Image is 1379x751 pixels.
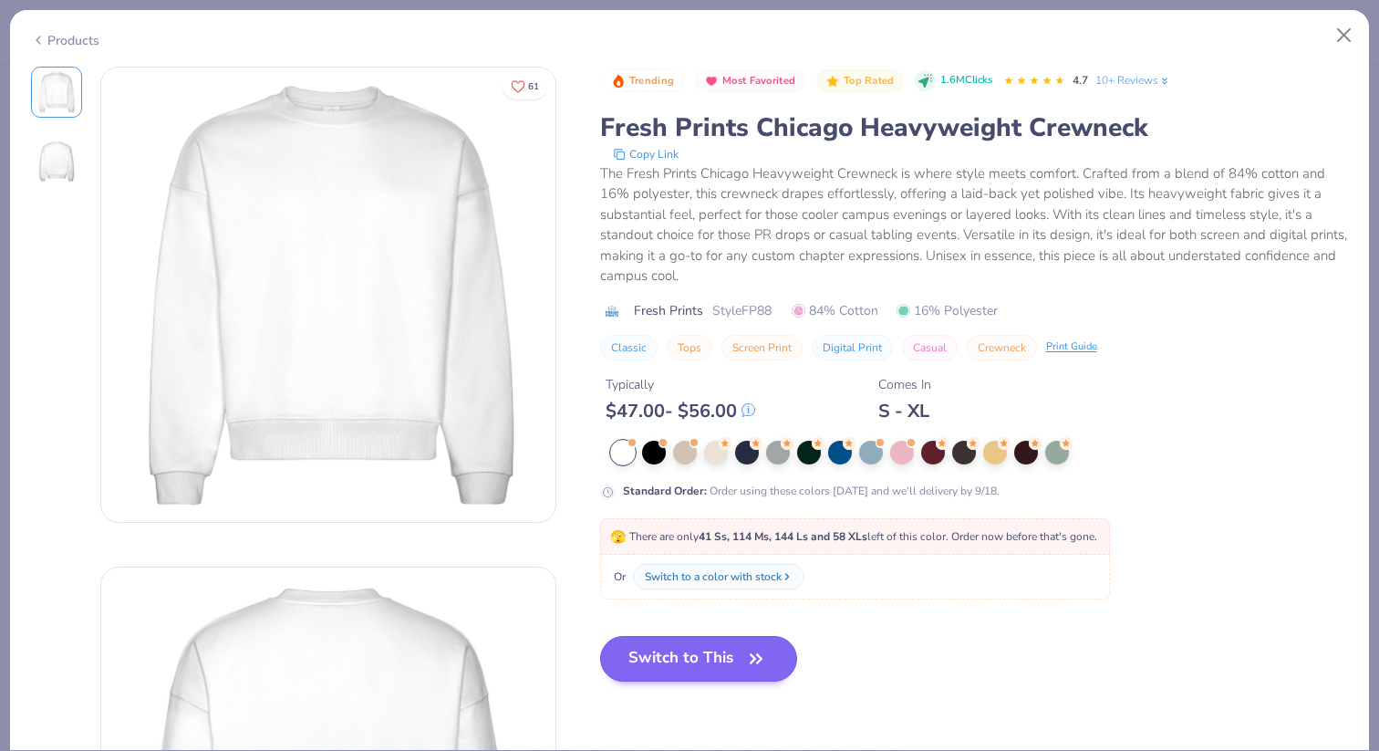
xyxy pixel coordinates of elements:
[600,335,658,360] button: Classic
[667,335,712,360] button: Tops
[897,301,998,320] span: 16% Polyester
[600,636,798,682] button: Switch to This
[1095,72,1171,89] a: 10+ Reviews
[816,69,904,93] button: Badge Button
[634,301,703,320] span: Fresh Prints
[699,529,867,544] strong: 41 Ss, 114 Ms, 144 Ls and 58 XLs
[623,484,707,498] strong: Standard Order :
[610,529,1097,544] span: There are only left of this color. Order now before that's gone.
[712,301,772,320] span: Style FP88
[606,375,755,394] div: Typically
[600,304,625,318] img: brand logo
[645,568,782,585] div: Switch to a color with stock
[812,335,893,360] button: Digital Print
[695,69,805,93] button: Badge Button
[902,335,958,360] button: Casual
[1327,18,1362,53] button: Close
[35,140,78,183] img: Back
[610,568,626,585] span: Or
[602,69,684,93] button: Badge Button
[878,375,931,394] div: Comes In
[503,73,547,99] button: Like
[35,70,78,114] img: Front
[629,76,674,86] span: Trending
[101,68,555,522] img: Front
[600,163,1349,287] div: The Fresh Prints Chicago Heavyweight Crewneck is where style meets comfort. Crafted from a blend ...
[825,74,840,89] img: Top Rated sort
[967,335,1037,360] button: Crewneck
[721,335,803,360] button: Screen Print
[844,76,895,86] span: Top Rated
[528,82,539,91] span: 61
[722,76,795,86] span: Most Favorited
[704,74,719,89] img: Most Favorited sort
[1003,67,1065,96] div: 4.7 Stars
[600,110,1349,145] div: Fresh Prints Chicago Heavyweight Crewneck
[1073,73,1088,88] span: 4.7
[610,528,626,546] span: 🫣
[607,145,684,163] button: copy to clipboard
[792,301,878,320] span: 84% Cotton
[623,483,1000,499] div: Order using these colors [DATE] and we’ll delivery by 9/18.
[1046,339,1097,355] div: Print Guide
[31,31,99,50] div: Products
[633,564,804,589] button: Switch to a color with stock
[611,74,626,89] img: Trending sort
[878,400,931,422] div: S - XL
[606,400,755,422] div: $ 47.00 - $ 56.00
[940,73,992,89] span: 1.6M Clicks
